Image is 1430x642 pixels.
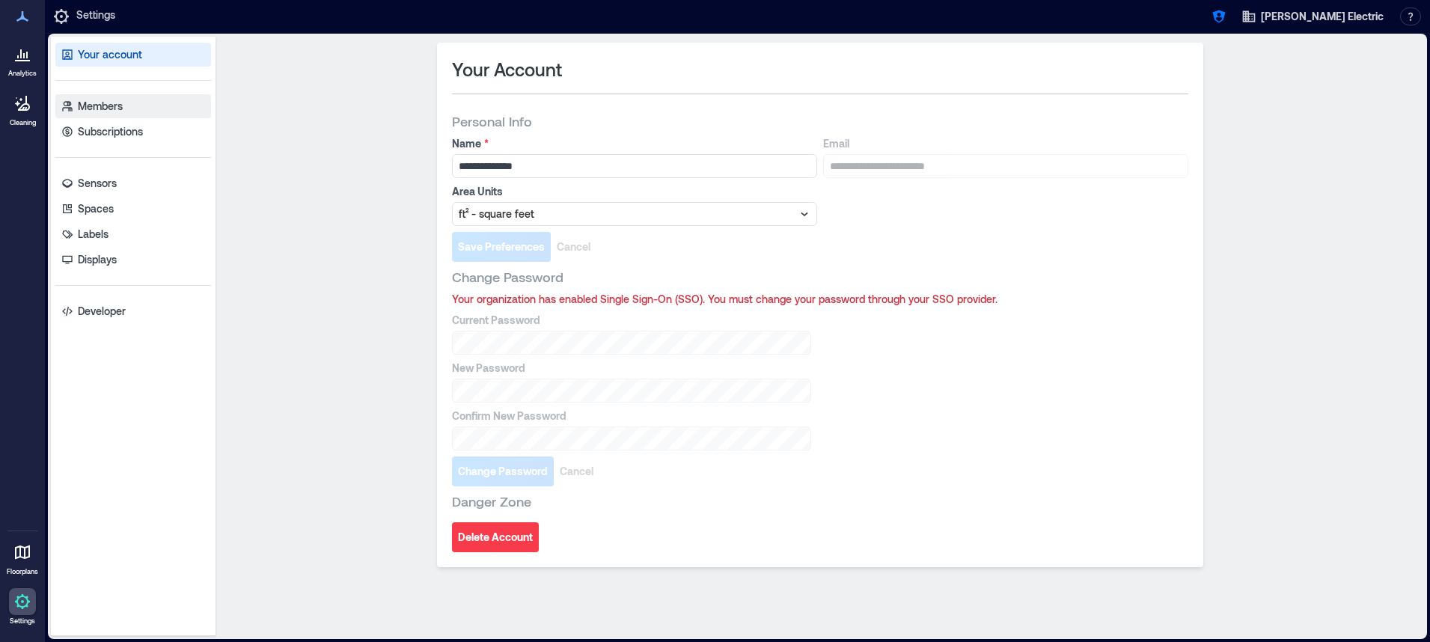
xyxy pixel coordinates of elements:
span: [PERSON_NAME] Electric [1261,9,1384,24]
a: Developer [55,299,211,323]
p: Analytics [8,69,37,78]
span: Change Password [452,268,563,286]
a: Analytics [4,36,41,82]
p: Settings [76,7,115,25]
p: Subscriptions [78,124,143,139]
a: Spaces [55,197,211,221]
label: Current Password [452,313,808,328]
button: Save Preferences [452,232,551,262]
span: Delete Account [458,530,533,545]
span: Cancel [557,239,590,254]
button: Delete Account [452,522,539,552]
span: Cancel [560,464,593,479]
p: Sensors [78,176,117,191]
label: Confirm New Password [452,409,808,424]
label: Email [823,136,1185,151]
p: Settings [10,617,35,626]
p: Displays [78,252,117,267]
p: Floorplans [7,567,38,576]
a: Settings [4,584,40,630]
label: Name [452,136,814,151]
span: Danger Zone [452,492,531,510]
a: Sensors [55,171,211,195]
label: New Password [452,361,808,376]
a: Cleaning [4,85,41,132]
a: Members [55,94,211,118]
a: Floorplans [2,534,43,581]
div: Your organization has enabled Single Sign-On (SSO). You must change your password through your SS... [452,292,1188,307]
a: Your account [55,43,211,67]
a: Subscriptions [55,120,211,144]
span: Change Password [458,464,548,479]
button: [PERSON_NAME] Electric [1237,4,1388,28]
p: Labels [78,227,109,242]
p: Members [78,99,123,114]
p: Developer [78,304,126,319]
button: Cancel [551,232,596,262]
span: Personal Info [452,112,532,130]
span: Your Account [452,58,562,82]
p: Spaces [78,201,114,216]
p: Your account [78,47,142,62]
span: Save Preferences [458,239,545,254]
button: Change Password [452,456,554,486]
button: Cancel [554,456,599,486]
label: Area Units [452,184,814,199]
a: Labels [55,222,211,246]
p: Cleaning [10,118,36,127]
a: Displays [55,248,211,272]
